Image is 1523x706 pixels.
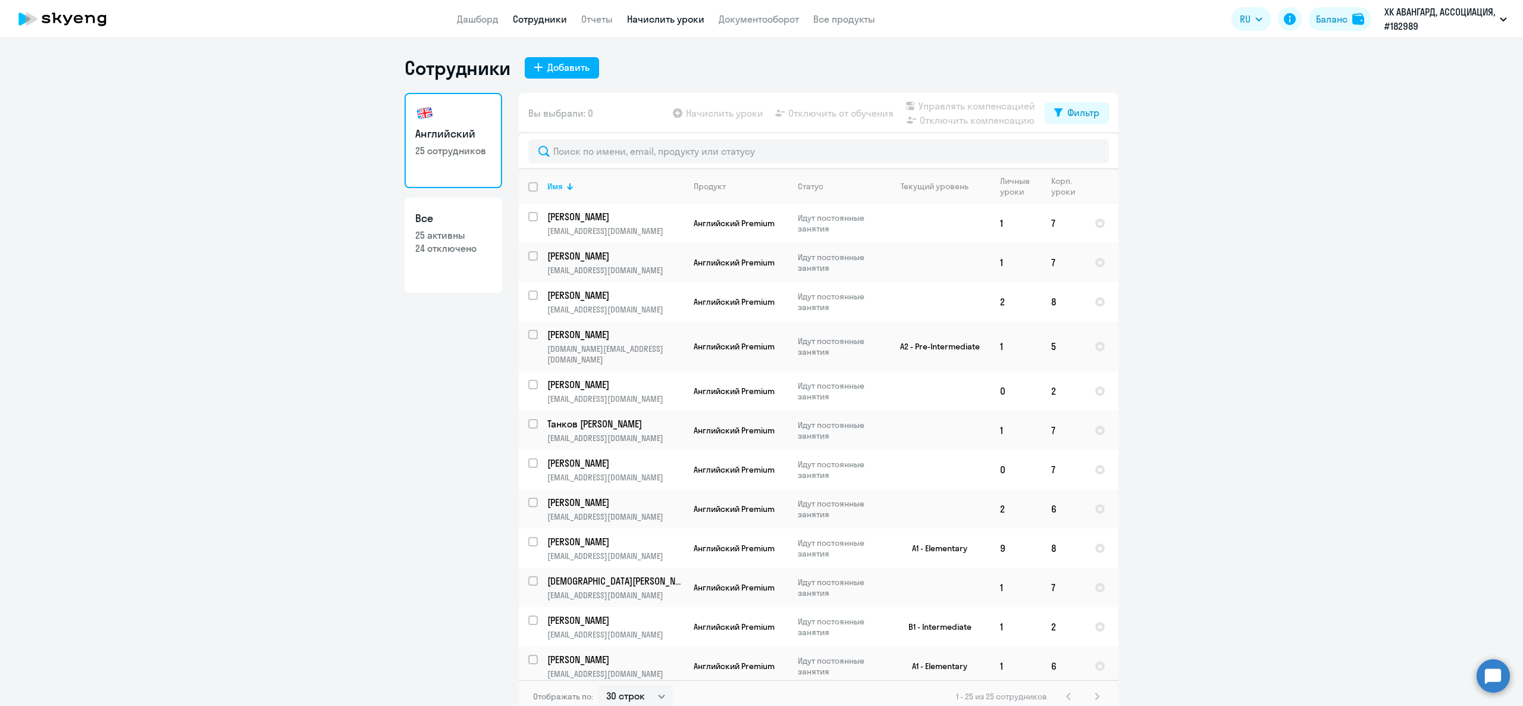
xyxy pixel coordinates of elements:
td: A2 - Pre-Intermediate [880,321,991,371]
span: Английский Premium [694,543,775,554]
div: Фильтр [1067,105,1099,120]
a: [PERSON_NAME] [547,457,684,470]
p: Танков [PERSON_NAME] [547,417,682,430]
button: Фильтр [1045,102,1109,124]
a: Все25 активны24 отключено [405,198,502,293]
td: 7 [1042,243,1085,282]
td: 0 [991,371,1042,411]
button: Балансbalance [1309,7,1371,31]
p: [EMAIL_ADDRESS][DOMAIN_NAME] [547,629,684,640]
a: Танков [PERSON_NAME] [547,417,684,430]
p: Идут постоянные занятия [798,336,879,357]
p: [EMAIL_ADDRESS][DOMAIN_NAME] [547,511,684,522]
td: 6 [1042,646,1085,686]
td: 1 [991,411,1042,450]
span: Английский Premium [694,296,775,307]
p: [PERSON_NAME] [547,535,682,548]
a: Сотрудники [513,13,567,25]
input: Поиск по имени, email, продукту или статусу [528,139,1109,163]
a: [PERSON_NAME] [547,378,684,391]
td: 1 [991,243,1042,282]
td: 2 [991,489,1042,529]
span: RU [1240,12,1251,26]
p: [EMAIL_ADDRESS][DOMAIN_NAME] [547,226,684,236]
td: 7 [1042,411,1085,450]
a: Дашборд [457,13,499,25]
p: [EMAIL_ADDRESS][DOMAIN_NAME] [547,393,684,404]
span: Английский Premium [694,661,775,671]
p: 25 активны [415,229,491,242]
p: [EMAIL_ADDRESS][DOMAIN_NAME] [547,551,684,561]
td: 7 [1042,204,1085,243]
p: [PERSON_NAME] [547,210,682,223]
button: RU [1231,7,1271,31]
td: 1 [991,568,1042,607]
span: Английский Premium [694,464,775,475]
p: Идут постоянные занятия [798,252,879,273]
span: Английский Premium [694,621,775,632]
p: Идут постоянные занятия [798,577,879,598]
span: Английский Premium [694,257,775,268]
td: 6 [1042,489,1085,529]
p: Идут постоянные занятия [798,459,879,480]
div: Личные уроки [1000,176,1041,197]
p: 24 отключено [415,242,491,255]
img: balance [1352,13,1364,25]
img: english [415,104,434,123]
span: Английский Premium [694,504,775,514]
p: [PERSON_NAME] [547,653,682,666]
td: 7 [1042,450,1085,489]
p: [EMAIL_ADDRESS][DOMAIN_NAME] [547,590,684,601]
a: Начислить уроки [627,13,704,25]
div: Текущий уровень [901,181,969,192]
p: Идут постоянные занятия [798,498,879,520]
p: Идут постоянные занятия [798,655,879,677]
div: Имя [547,181,563,192]
p: ХК АВАНГАРД, АССОЦИАЦИЯ, #182989 [1384,5,1495,33]
p: [EMAIL_ADDRESS][DOMAIN_NAME] [547,472,684,483]
td: A1 - Elementary [880,646,991,686]
a: [PERSON_NAME] [547,653,684,666]
td: 1 [991,204,1042,243]
div: Личные уроки [1000,176,1030,197]
p: [DOMAIN_NAME][EMAIL_ADDRESS][DOMAIN_NAME] [547,343,684,365]
span: Отображать по: [533,691,593,702]
a: [PERSON_NAME] [547,210,684,223]
a: Английский25 сотрудников [405,93,502,188]
td: 2 [1042,607,1085,646]
p: Идут постоянные занятия [798,538,879,559]
span: Английский Premium [694,425,775,436]
td: A1 - Elementary [880,529,991,568]
a: Все продукты [813,13,875,25]
p: [EMAIL_ADDRESS][DOMAIN_NAME] [547,304,684,315]
a: [PERSON_NAME] [547,496,684,509]
h3: Английский [415,126,491,142]
p: Идут постоянные занятия [798,291,879,313]
p: 25 сотрудников [415,144,491,157]
span: Вы выбрали: 0 [528,106,593,120]
h3: Все [415,211,491,226]
p: [EMAIL_ADDRESS][DOMAIN_NAME] [547,433,684,443]
span: 1 - 25 из 25 сотрудников [956,691,1047,702]
p: Идут постоянные занятия [798,616,879,638]
a: Отчеты [581,13,613,25]
td: 1 [991,607,1042,646]
td: 9 [991,529,1042,568]
div: Корп. уроки [1051,176,1085,197]
p: [PERSON_NAME] [547,289,682,302]
td: B1 - Intermediate [880,607,991,646]
p: [PERSON_NAME] [547,249,682,263]
p: Идут постоянные занятия [798,380,879,402]
span: Английский Premium [694,218,775,229]
td: 7 [1042,568,1085,607]
div: Статус [798,181,879,192]
div: Статус [798,181,823,192]
p: [PERSON_NAME] [547,328,682,341]
button: ХК АВАНГАРД, АССОЦИАЦИЯ, #182989 [1378,5,1513,33]
span: Английский Premium [694,341,775,352]
div: Продукт [694,181,726,192]
a: [PERSON_NAME] [547,328,684,341]
p: [PERSON_NAME] [547,614,682,627]
p: [PERSON_NAME] [547,496,682,509]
